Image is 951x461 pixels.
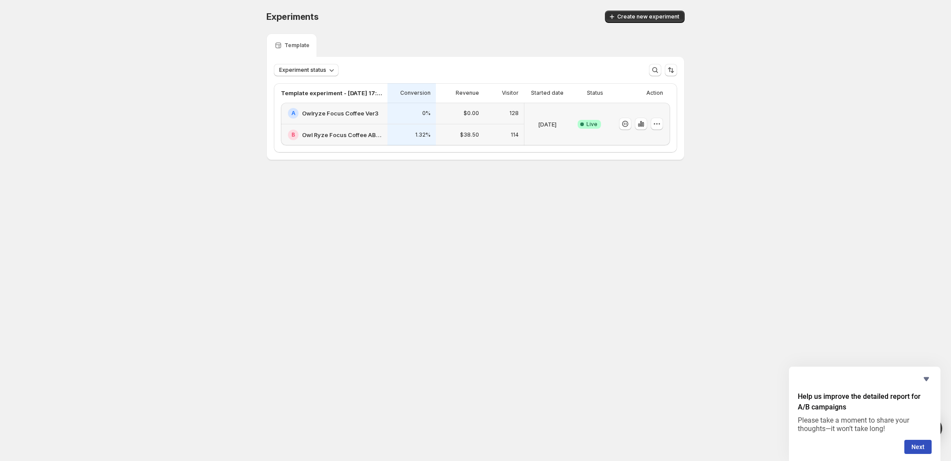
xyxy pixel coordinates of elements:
[646,89,663,97] p: Action
[665,64,677,76] button: Sort the results
[605,11,685,23] button: Create new experiment
[509,110,519,117] p: 128
[284,42,310,49] p: Template
[422,110,431,117] p: 0%
[587,89,603,97] p: Status
[617,13,679,20] span: Create new experiment
[531,89,564,97] p: Started date
[586,121,597,128] span: Live
[274,64,339,76] button: Experiment status
[460,131,479,138] p: $38.50
[302,130,382,139] h2: Owl Ryze Focus Coffee AB Test Purple Theme
[400,89,431,97] p: Conversion
[798,374,932,454] div: Help us improve the detailed report for A/B campaigns
[291,110,295,117] h2: A
[502,89,519,97] p: Visitor
[266,11,319,22] span: Experiments
[415,131,431,138] p: 1.32%
[904,440,932,454] button: Next question
[538,120,557,129] p: [DATE]
[464,110,479,117] p: $0.00
[798,416,932,433] p: Please take a moment to share your thoughts—it won’t take long!
[291,131,295,138] h2: B
[511,131,519,138] p: 114
[281,89,382,97] p: Template experiment - [DATE] 17:44:12
[279,67,326,74] span: Experiment status
[456,89,479,97] p: Revenue
[921,374,932,384] button: Hide survey
[798,391,932,413] h2: Help us improve the detailed report for A/B campaigns
[302,109,379,118] h2: Owlryze Focus Coffee Ver3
